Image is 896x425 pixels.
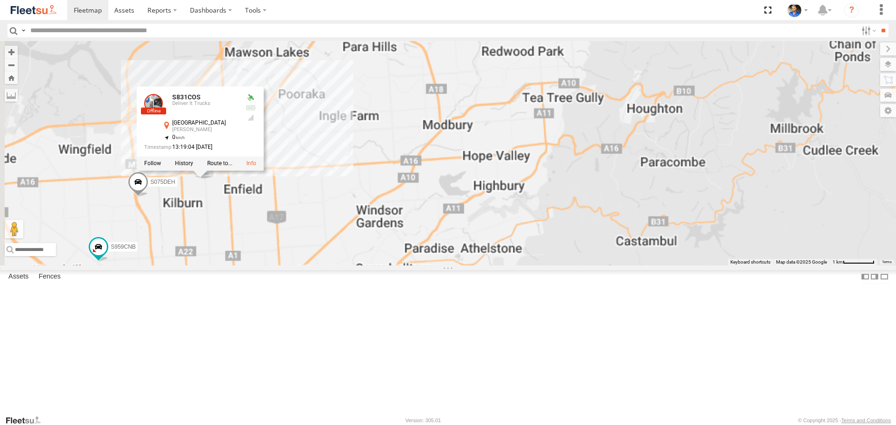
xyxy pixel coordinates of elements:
img: fleetsu-logo-horizontal.svg [9,4,58,16]
span: 1 km [833,259,843,265]
div: [PERSON_NAME] [172,127,238,133]
button: Zoom in [5,46,18,58]
label: Route To Location [207,160,232,167]
div: [GEOGRAPHIC_DATA] [172,120,238,126]
span: 0 [172,134,185,141]
a: Visit our Website [5,416,48,425]
button: Keyboard shortcuts [730,259,770,265]
span: Map data ©2025 Google [776,259,827,265]
div: © Copyright 2025 - [798,418,891,423]
label: Dock Summary Table to the Right [870,270,879,284]
a: View Asset Details [246,160,256,167]
div: Matt Draper [784,3,811,17]
label: View Asset History [175,160,193,167]
div: Date/time of location update [144,145,238,151]
label: Hide Summary Table [880,270,889,284]
div: Version: 305.01 [406,418,441,423]
label: Assets [4,271,33,284]
button: Drag Pegman onto the map to open Street View [5,220,23,238]
a: Terms and Conditions [841,418,891,423]
button: Zoom Home [5,71,18,84]
a: View Asset Details [144,94,163,113]
div: GSM Signal = 4 [245,114,256,122]
label: Measure [5,89,18,102]
div: Battery Remaining: 3.54v [245,105,256,112]
label: Map Settings [880,104,896,117]
span: S075DEH [150,179,175,186]
button: Zoom out [5,58,18,71]
i: ? [844,3,859,18]
label: Search Query [20,24,27,37]
label: Fences [34,271,65,284]
label: Realtime tracking of Asset [144,160,161,167]
div: Deliver It Trucks [172,101,238,107]
label: Dock Summary Table to the Left [861,270,870,284]
span: S959CNB [111,244,135,250]
label: Search Filter Options [858,24,878,37]
div: Valid GPS Fix [245,94,256,102]
a: Terms [882,260,892,264]
a: S831COS [172,94,201,101]
button: Map scale: 1 km per 64 pixels [830,259,877,265]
